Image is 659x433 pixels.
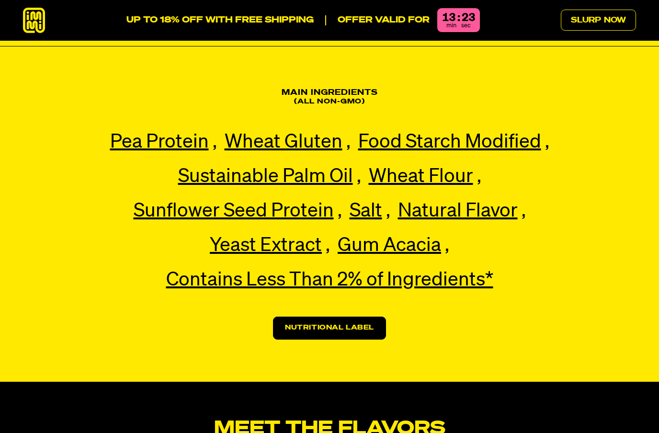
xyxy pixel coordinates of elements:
[126,15,314,26] p: UP TO 18% OFF WITH FREE SHIPPING
[561,10,636,31] a: Slurp Now
[398,202,518,221] span: Natural Flavor
[462,12,475,23] div: 23
[457,12,460,23] div: :
[461,23,471,29] span: sec
[134,202,334,221] span: Sunflower Seed Protein
[110,133,209,152] span: Pea Protein
[5,388,103,428] iframe: Marketing Popup
[294,98,365,105] small: (All non-gmo)
[442,12,455,23] div: 13
[89,89,570,106] h2: Main Ingredients
[273,317,386,340] a: Nutritional Label
[325,15,430,26] p: Offer valid for
[350,202,382,221] span: Salt
[369,167,473,186] span: Wheat Flour
[446,23,456,29] span: min
[358,133,541,152] span: Food Starch Modified
[166,271,493,290] span: Contains Less Than 2% of Ingredients*
[210,236,322,255] span: Yeast Extract
[225,133,342,152] span: Wheat Gluten
[178,167,353,186] span: Sustainable Palm Oil
[338,236,441,255] span: Gum Acacia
